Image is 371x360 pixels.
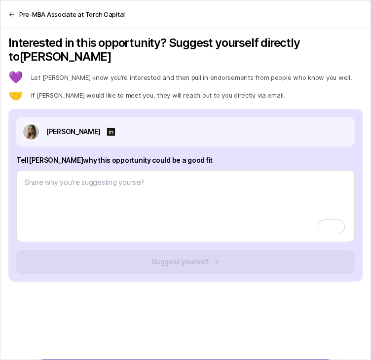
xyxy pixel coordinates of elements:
[31,72,352,82] p: Let [PERSON_NAME] know you’re interested and then pull in endorsements from people who know you w...
[46,126,100,138] p: [PERSON_NAME]
[8,36,363,64] p: Interested in this opportunity? Suggest yourself directly to [PERSON_NAME]
[31,90,285,100] p: If [PERSON_NAME] would like to meet you, they will reach out to you directly via email.
[19,9,125,19] p: Pre-MBA Associate at Torch Capital
[23,124,39,140] img: ACg8ocIQXE9Wq52sG-Wwz_IU6kJA3Z5qry87o10ZNY5cFLpW7rO56OjcRQ=s160-c
[16,154,355,166] p: Tell [PERSON_NAME] why this opportunity could be a good fit
[8,72,23,83] p: 💜
[16,170,355,242] textarea: To enrich screen reader interactions, please activate Accessibility in Grammarly extension settings
[8,89,23,101] p: 🤝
